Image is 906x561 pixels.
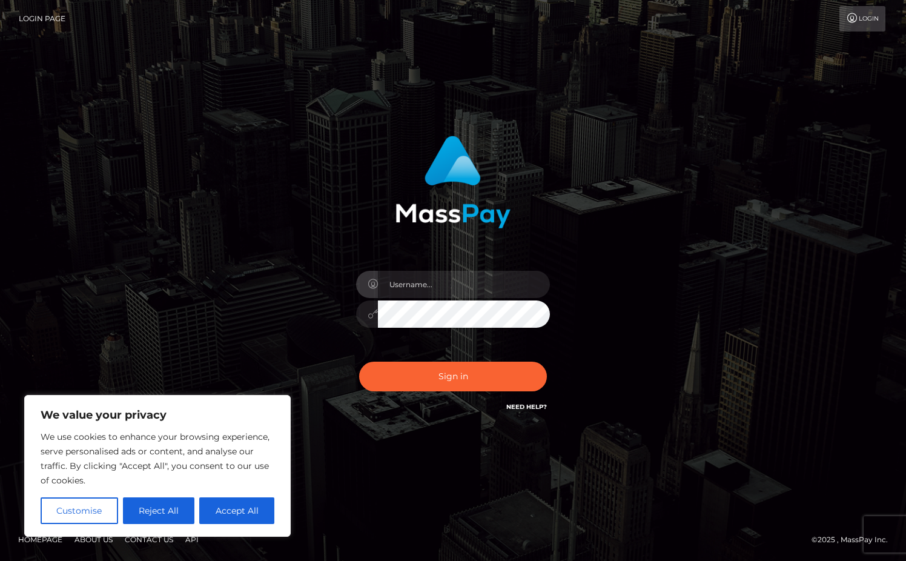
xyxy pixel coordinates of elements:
p: We use cookies to enhance your browsing experience, serve personalised ads or content, and analys... [41,430,274,488]
a: API [180,530,203,549]
a: Login [839,6,885,32]
a: Need Help? [506,403,547,411]
button: Accept All [199,497,274,524]
img: MassPay Login [395,136,511,228]
input: Username... [378,271,550,298]
button: Sign in [359,362,547,391]
a: Contact Us [120,530,178,549]
p: We value your privacy [41,408,274,422]
div: © 2025 , MassPay Inc. [812,533,897,546]
button: Reject All [123,497,195,524]
button: Customise [41,497,118,524]
a: About Us [70,530,117,549]
a: Homepage [13,530,67,549]
div: We value your privacy [24,395,291,537]
a: Login Page [19,6,65,32]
